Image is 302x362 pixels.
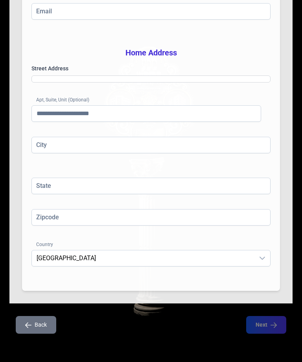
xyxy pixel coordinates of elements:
[32,250,254,266] span: United States
[16,316,56,334] button: Back
[254,250,270,266] div: dropdown trigger
[31,64,271,72] label: Street Address
[31,47,271,58] h3: Home Address
[246,316,286,334] button: Next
